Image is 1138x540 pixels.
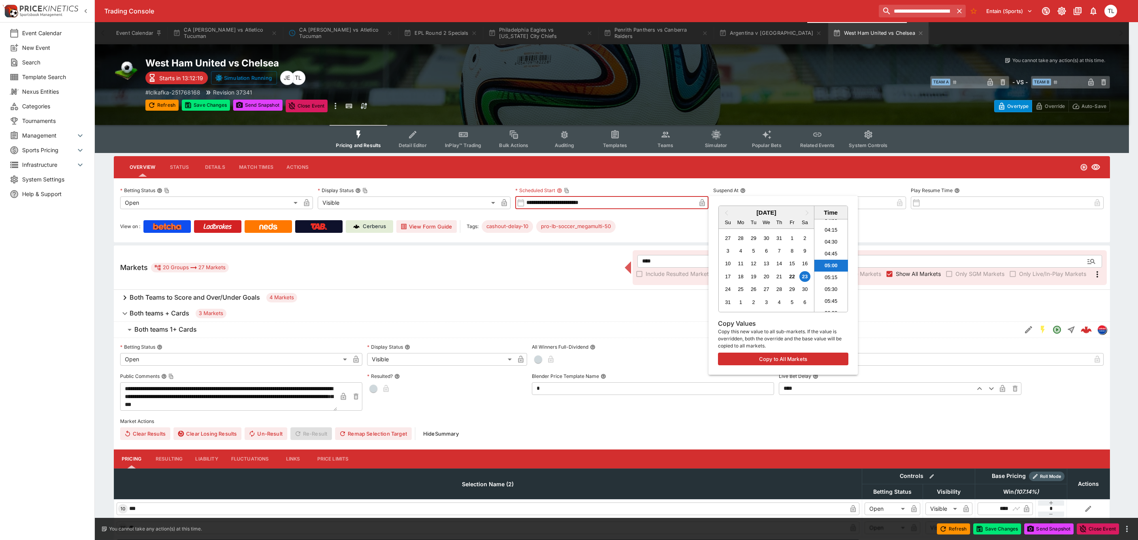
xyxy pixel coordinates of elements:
div: Friday [787,217,797,228]
div: Choose Saturday, August 9th, 2025 [799,245,810,256]
li: 05:45 [814,295,848,307]
div: Choose Monday, August 4th, 2025 [735,245,746,256]
div: Monday [735,217,746,228]
div: Choose Monday, August 25th, 2025 [735,284,746,295]
li: 05:15 [814,272,848,283]
div: Month August, 2025 [722,232,811,309]
div: Choose Monday, August 11th, 2025 [735,258,746,269]
div: Choose Wednesday, August 27th, 2025 [761,284,772,295]
div: Choose Saturday, August 23rd, 2025 [799,271,810,282]
div: Choose Sunday, August 17th, 2025 [723,271,733,282]
div: Choose Tuesday, August 12th, 2025 [748,258,759,269]
div: Choose Wednesday, August 13th, 2025 [761,258,772,269]
div: Choose Saturday, August 2nd, 2025 [799,233,810,244]
div: Choose Friday, August 8th, 2025 [787,245,797,256]
h2: [DATE] [719,209,814,216]
li: 04:30 [814,236,848,248]
div: Choose Sunday, August 24th, 2025 [723,284,733,295]
div: Choose Friday, August 29th, 2025 [787,284,797,295]
div: Choose Friday, August 1st, 2025 [787,233,797,244]
div: Choose Wednesday, August 6th, 2025 [761,245,772,256]
button: Next Month [801,207,814,219]
div: Choose Thursday, August 28th, 2025 [774,284,784,295]
div: Choose Thursday, September 4th, 2025 [774,297,784,308]
div: Choose Sunday, August 10th, 2025 [723,258,733,269]
div: Choose Tuesday, September 2nd, 2025 [748,297,759,308]
div: Choose Monday, July 28th, 2025 [735,233,746,244]
div: Choose Sunday, August 3rd, 2025 [723,245,733,256]
div: Choose Thursday, July 31st, 2025 [774,233,784,244]
div: Choose Sunday, August 31st, 2025 [723,297,733,308]
div: Choose Saturday, August 30th, 2025 [799,284,810,295]
div: Saturday [799,217,810,228]
div: Tuesday [748,217,759,228]
li: 05:00 [814,260,848,272]
button: Copy to All Markets [718,353,848,365]
h6: Copy Values [718,319,848,328]
div: Choose Thursday, August 7th, 2025 [774,245,784,256]
ul: Time [814,219,848,312]
div: Wednesday [761,217,772,228]
li: 04:45 [814,248,848,260]
div: Choose Friday, August 15th, 2025 [787,258,797,269]
div: Choose Tuesday, July 29th, 2025 [748,233,759,244]
div: Choose Saturday, September 6th, 2025 [799,297,810,308]
div: Choose Wednesday, August 20th, 2025 [761,271,772,282]
div: Choose Saturday, August 16th, 2025 [799,258,810,269]
div: Choose Date and Time [718,206,848,312]
li: 06:00 [814,307,848,319]
li: 05:30 [814,283,848,295]
div: Choose Tuesday, August 26th, 2025 [748,284,759,295]
div: Sunday [723,217,733,228]
button: Previous Month [720,207,732,219]
div: Time [816,209,846,216]
div: Choose Tuesday, August 19th, 2025 [748,271,759,282]
div: Choose Friday, August 22nd, 2025 [787,271,797,282]
div: Choose Monday, September 1st, 2025 [735,297,746,308]
div: Choose Wednesday, September 3rd, 2025 [761,297,772,308]
li: 04:15 [814,224,848,236]
div: Choose Wednesday, July 30th, 2025 [761,233,772,244]
div: Thursday [774,217,784,228]
div: Choose Monday, August 18th, 2025 [735,271,746,282]
div: Choose Thursday, August 21st, 2025 [774,271,784,282]
div: Choose Tuesday, August 5th, 2025 [748,245,759,256]
div: Choose Thursday, August 14th, 2025 [774,258,784,269]
span: Copy this new value to all sub-markets. If the value is overridden, both the override and the bas... [718,328,848,349]
div: Choose Friday, September 5th, 2025 [787,297,797,308]
div: Choose Sunday, July 27th, 2025 [723,233,733,244]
